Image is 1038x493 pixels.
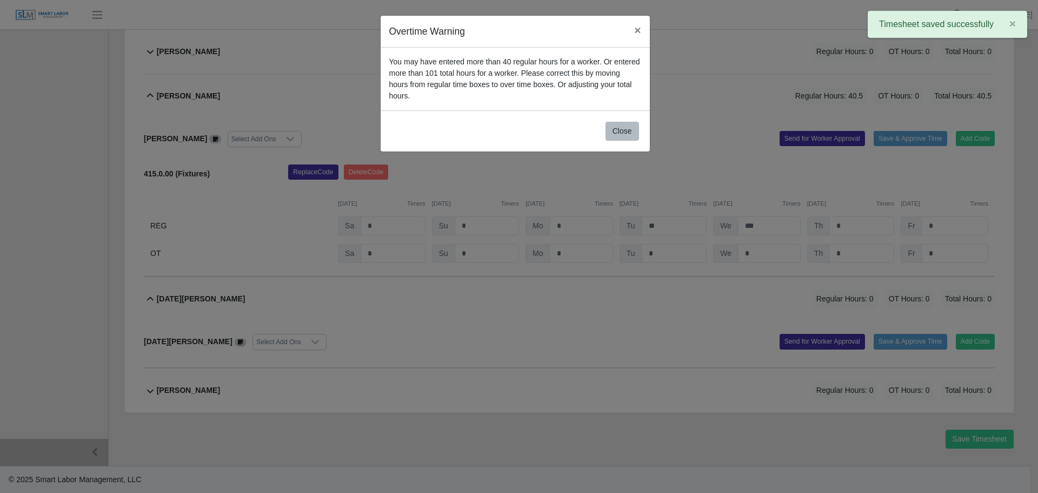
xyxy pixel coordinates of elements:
[381,48,650,110] div: You may have entered more than 40 regular hours for a worker. Or entered more than 101 total hour...
[389,24,465,38] h5: Overtime Warning
[1009,17,1016,30] span: ×
[605,122,639,141] button: Close
[634,24,641,36] span: ×
[626,16,649,44] button: Close
[868,11,1027,38] div: Timesheet saved successfully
